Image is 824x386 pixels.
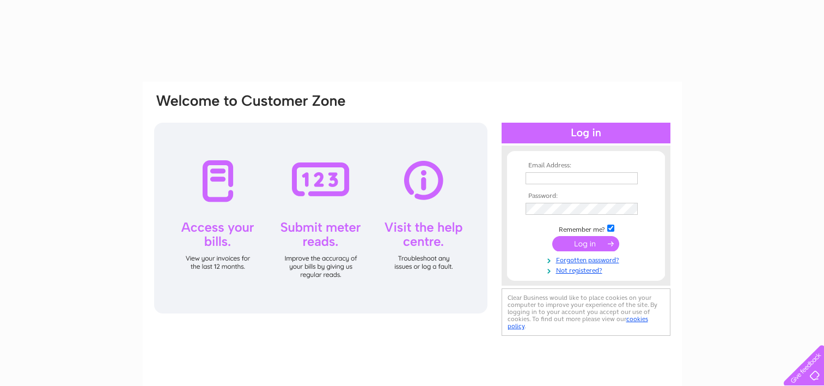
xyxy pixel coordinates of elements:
[502,288,670,336] div: Clear Business would like to place cookies on your computer to improve your experience of the sit...
[552,236,619,251] input: Submit
[523,162,649,170] th: Email Address:
[523,192,649,200] th: Password:
[508,315,648,330] a: cookies policy
[526,264,649,275] a: Not registered?
[523,223,649,234] td: Remember me?
[526,254,649,264] a: Forgotten password?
